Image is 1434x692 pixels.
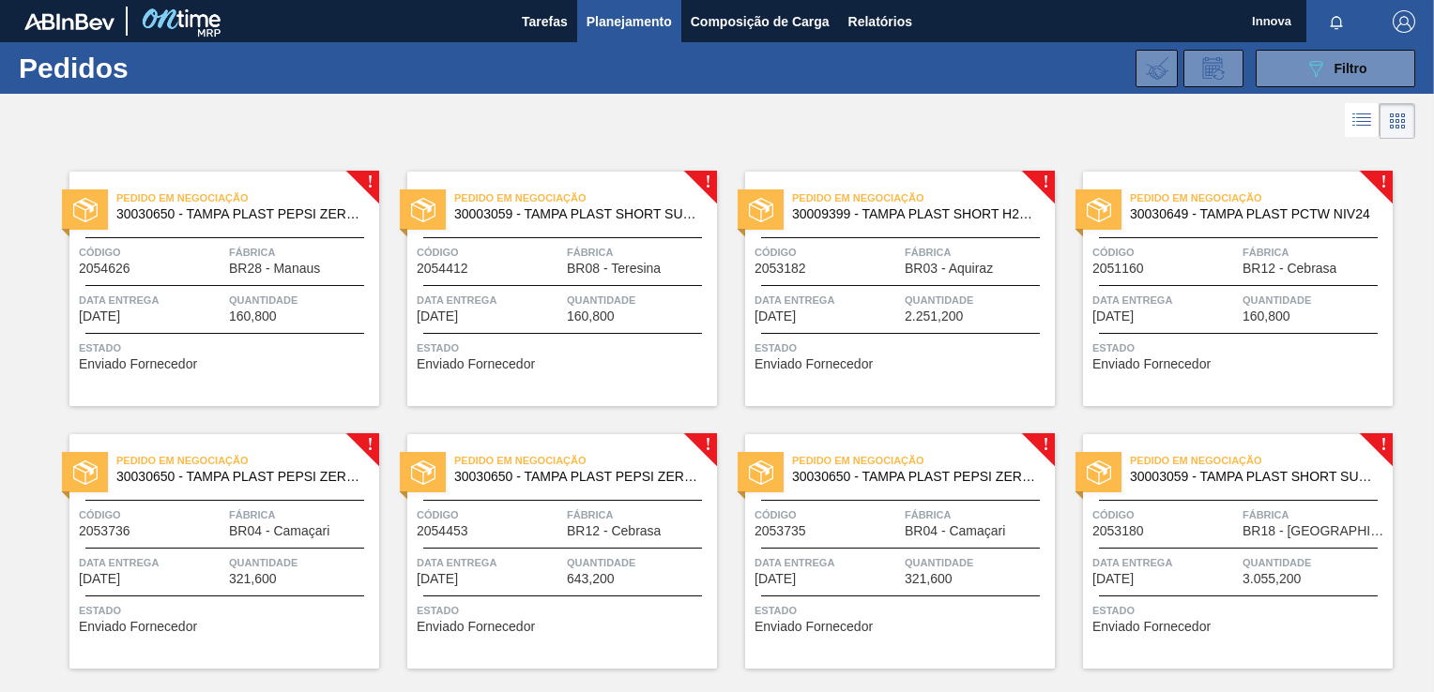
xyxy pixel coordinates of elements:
[116,207,364,221] span: 30030650 - TAMPA PLAST PEPSI ZERO NIV24
[749,198,773,222] img: estado
[417,338,712,357] span: Status
[1345,103,1380,139] div: Visão em Lista
[1256,50,1415,87] button: Filtro
[454,451,717,470] span: Pedido em Negociação
[454,470,702,484] span: 30030650 - TAMPA PLAST PEPSI ZERO NIV24
[848,10,912,33] span: Relatórios
[717,434,1055,669] a: !estadoPedido em Negociação30030650 - TAMPA PLAST PEPSI ZERO NIV24Código2053735FábricaBR04 - Cama...
[1243,291,1388,309] span: Quantidade
[905,553,1050,572] span: Quantidade
[1092,601,1388,620] span: Status
[1130,188,1393,207] span: Pedido em Negociação
[417,553,562,572] span: Data Entrega
[79,291,224,309] span: Data Entrega
[79,243,224,262] span: Código
[73,198,98,222] img: estado
[1380,103,1415,139] div: Visão em Cards
[1092,572,1134,586] span: 01/01/2026
[522,10,568,33] span: Tarefas
[755,291,900,309] span: Data Entrega
[229,572,277,586] span: 321,600
[229,291,374,309] span: Quantidade
[229,524,329,538] span: BR04 - Camaçari
[1092,553,1238,572] span: Data Entrega
[792,451,1055,470] span: Pedido em Negociação
[567,553,712,572] span: Quantidade
[1092,505,1238,524] span: Código
[749,460,773,485] img: estado
[73,460,98,485] img: estado
[905,505,1050,524] span: Fábrica
[1092,338,1388,357] span: Status
[79,620,197,634] span: Enviado Fornecedor
[792,188,1055,207] span: Pedido em Negociação
[79,505,224,524] span: Código
[229,262,320,276] span: BR28 - Manaus
[79,309,120,323] span: 04/11/2025
[1087,460,1111,485] img: estado
[411,460,435,485] img: estado
[1130,451,1393,470] span: Pedido em Negociação
[1243,505,1388,524] span: Fábrica
[229,505,374,524] span: Fábrica
[24,13,114,30] img: TNhmsLtSVTkK8tSr43FrP2fwEKptu5GPRR3wAAAABJRU5ErkJggg==
[905,243,1050,262] span: Fábrica
[1055,172,1393,406] a: !estadoPedido em Negociação30030649 - TAMPA PLAST PCTW NIV24Código2051160FábricaBR12 - CebrasaDat...
[79,262,130,276] span: 2054626
[417,572,458,586] span: 30/12/2025
[1335,61,1367,76] span: Filtro
[567,505,712,524] span: Fábrica
[379,434,717,669] a: !estadoPedido em Negociação30030650 - TAMPA PLAST PEPSI ZERO NIV24Código2054453FábricaBR12 - Cebr...
[567,309,615,323] span: 160,800
[1136,50,1178,87] div: Importar Negociações dos Pedidos
[417,524,468,538] span: 2054453
[567,243,712,262] span: Fábrica
[567,572,615,586] span: 643,200
[691,10,830,33] span: Composição de Carga
[755,262,806,276] span: 2053182
[905,262,993,276] span: BR03 - Aquiraz
[792,207,1040,221] span: 30009399 - TAMPA PLAST SHORT H2OH LIMAO S/ LINER
[1243,243,1388,262] span: Fábrica
[1130,470,1378,484] span: 30003059 - TAMPA PLAST SHORT SUKITA S/ LINER
[1243,553,1388,572] span: Quantidade
[1393,10,1415,33] img: Logout
[1243,309,1290,323] span: 160,800
[905,309,963,323] span: 2.251,200
[41,172,379,406] a: !estadoPedido em Negociação30030650 - TAMPA PLAST PEPSI ZERO NIV24Código2054626FábricaBR28 - Mana...
[587,10,672,33] span: Planejamento
[116,188,379,207] span: Pedido em Negociação
[905,291,1050,309] span: Quantidade
[79,338,374,357] span: Status
[79,524,130,538] span: 2053736
[41,434,379,669] a: !estadoPedido em Negociação30030650 - TAMPA PLAST PEPSI ZERO NIV24Código2053736FábricaBR04 - Cama...
[755,553,900,572] span: Data Entrega
[905,572,953,586] span: 321,600
[417,357,535,371] span: Enviado Fornecedor
[229,243,374,262] span: Fábrica
[567,524,661,538] span: BR12 - Cebrasa
[79,572,120,586] span: 24/12/2025
[1092,357,1211,371] span: Enviado Fornecedor
[1130,207,1378,221] span: 30030649 - TAMPA PLAST PCTW NIV24
[755,505,900,524] span: Código
[1092,262,1144,276] span: 2051160
[1092,309,1134,323] span: 23/12/2025
[417,505,562,524] span: Código
[1306,8,1366,35] button: Notificações
[755,338,1050,357] span: Status
[792,470,1040,484] span: 30030650 - TAMPA PLAST PEPSI ZERO NIV24
[567,291,712,309] span: Quantidade
[229,553,374,572] span: Quantidade
[1092,243,1238,262] span: Código
[19,57,288,79] h1: Pedidos
[417,243,562,262] span: Código
[1183,50,1243,87] div: Solicitação de Revisão de Pedidos
[755,572,796,586] span: 31/12/2025
[755,524,806,538] span: 2053735
[79,357,197,371] span: Enviado Fornecedor
[79,601,374,620] span: Status
[417,601,712,620] span: Status
[379,172,717,406] a: !estadoPedido em Negociação30003059 - TAMPA PLAST SHORT SUKITA S/ LINERCódigo2054412FábricaBR08 -...
[1092,291,1238,309] span: Data Entrega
